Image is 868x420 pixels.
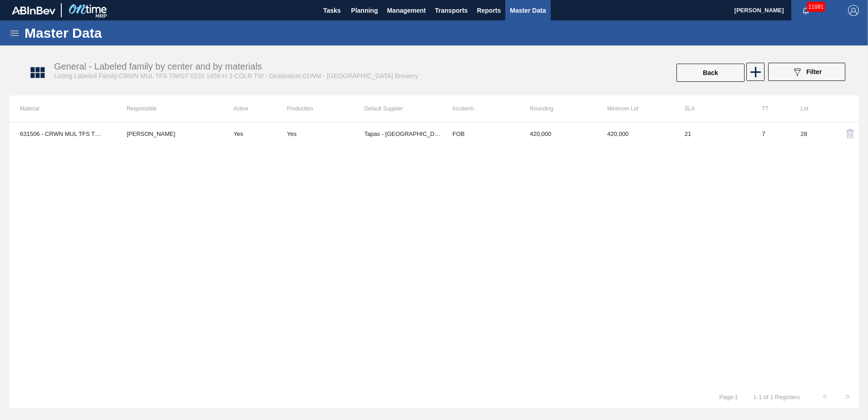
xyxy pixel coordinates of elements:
[839,123,861,145] button: delete-icon
[287,130,296,137] div: Yes
[54,61,262,71] span: General - Labeled family by center and by materials
[751,122,789,145] td: 7
[287,95,364,122] th: Production
[790,95,829,122] th: Lot
[768,63,845,81] button: Filter
[752,394,800,400] span: 1 - 1 of 1 Registers
[287,130,364,137] div: Material with no Discontinuation Date
[839,123,848,145] div: Delete Material
[12,6,55,15] img: TNhmsLtSVTkK8tSr43FrP2fwEKptu5GPRR3wAAAABJRU5ErkJggg==
[807,2,825,12] span: 11081
[814,385,836,408] button: <
[9,95,116,122] th: Material
[597,95,674,122] th: Minimum Lot
[25,28,186,38] h1: Master Data
[751,95,789,122] th: TT
[676,63,745,83] div: Back to labeled Family
[674,122,751,145] td: 21
[519,95,596,122] th: Rounding
[674,95,751,122] th: SLA
[836,385,859,408] button: >
[745,63,764,83] div: New labeled family by center and by Material
[510,5,546,16] span: Master Data
[597,122,674,145] td: 420000
[790,122,829,145] td: 28
[116,95,222,122] th: Responsible
[791,4,820,17] button: Notifications
[848,5,859,16] img: Logout
[116,122,222,145] td: Jasmine Brown
[222,95,287,122] th: Active
[9,122,116,145] td: 631506 - CRWN MUL TFS TWIST 0220 1458-H 3-COLR TW
[351,5,378,16] span: Planning
[364,95,441,122] th: Default Supplier
[845,128,856,139] img: delete-icon
[442,122,519,145] td: FOB
[54,72,418,80] span: Listing Labeled Family:CRWN MUL TFS TWIST 0220 1458-H 3-COLR TW - Destination:01WM - [GEOGRAPHIC_...
[442,95,519,122] th: Incoterm
[676,64,745,82] button: Back
[719,394,738,400] span: Page : 1
[764,63,850,83] div: Filter labeled family by center and by material
[387,5,426,16] span: Management
[364,122,441,145] td: Tapas - Zacatecas
[519,122,596,145] td: 420000
[435,5,468,16] span: Transports
[806,68,822,75] span: Filter
[222,122,287,145] td: Yes
[477,5,501,16] span: Reports
[322,5,342,16] span: Tasks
